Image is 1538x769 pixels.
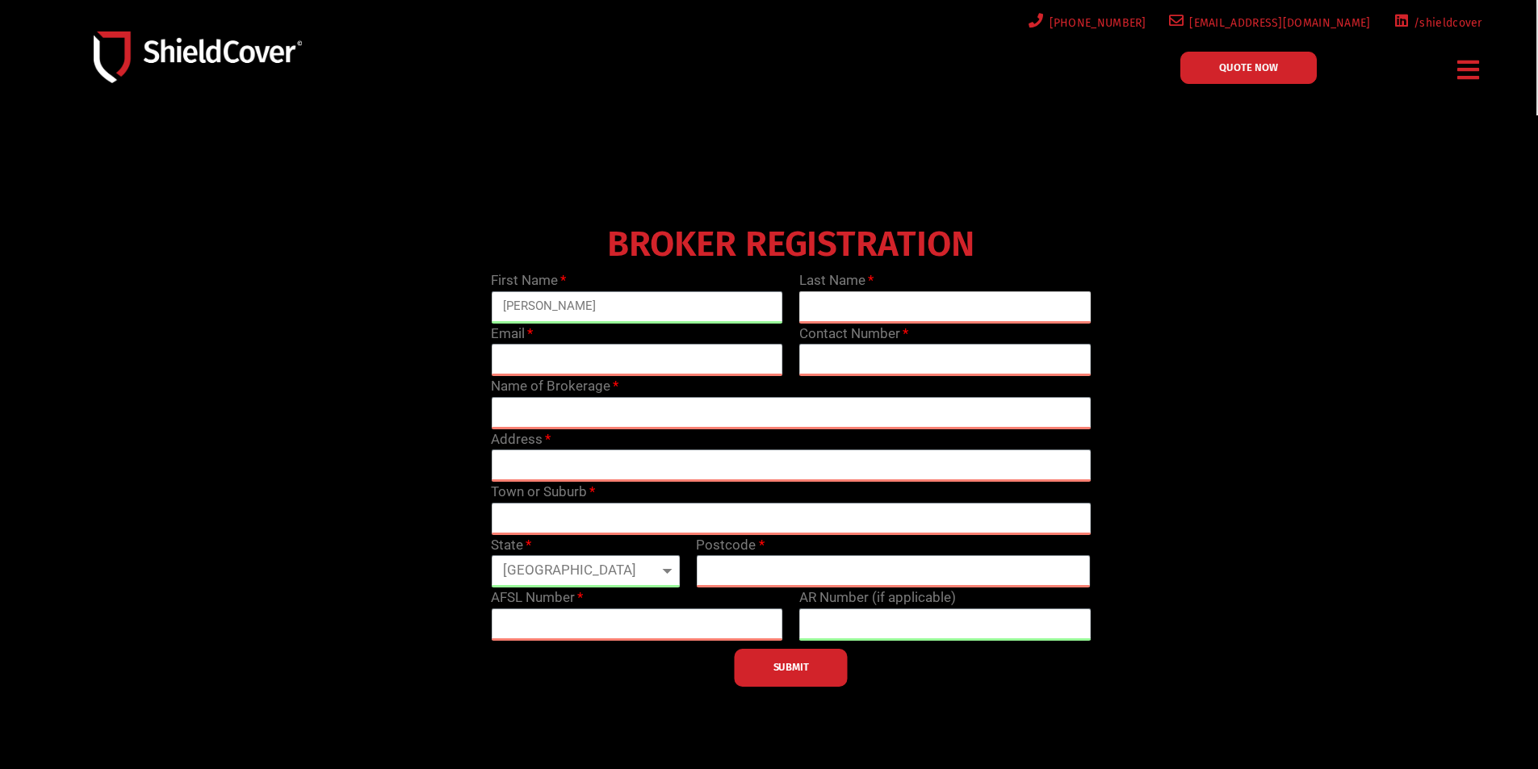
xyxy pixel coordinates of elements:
[799,587,956,608] label: AR Number (if applicable)
[799,270,874,291] label: Last Name
[799,324,908,345] label: Contact Number
[1184,13,1370,33] span: [EMAIL_ADDRESS][DOMAIN_NAME]
[1180,52,1317,84] a: QUOTE NOW
[735,649,848,687] button: SUBMIT
[491,376,618,397] label: Name of Brokerage
[491,270,566,291] label: First Name
[1390,13,1482,33] a: /shieldcover
[491,482,595,503] label: Town or Suburb
[1219,62,1278,73] span: QUOTE NOW
[773,666,809,669] span: SUBMIT
[94,31,302,82] img: Shield-Cover-Underwriting-Australia-logo-full
[696,535,764,556] label: Postcode
[483,235,1099,254] h4: BROKER REGISTRATION
[1166,13,1371,33] a: [EMAIL_ADDRESS][DOMAIN_NAME]
[491,429,551,450] label: Address
[1044,13,1146,33] span: [PHONE_NUMBER]
[491,324,533,345] label: Email
[1408,13,1482,33] span: /shieldcover
[491,535,531,556] label: State
[491,587,583,608] label: AFSL Number
[1452,51,1486,89] div: Menu Toggle
[1025,13,1146,33] a: [PHONE_NUMBER]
